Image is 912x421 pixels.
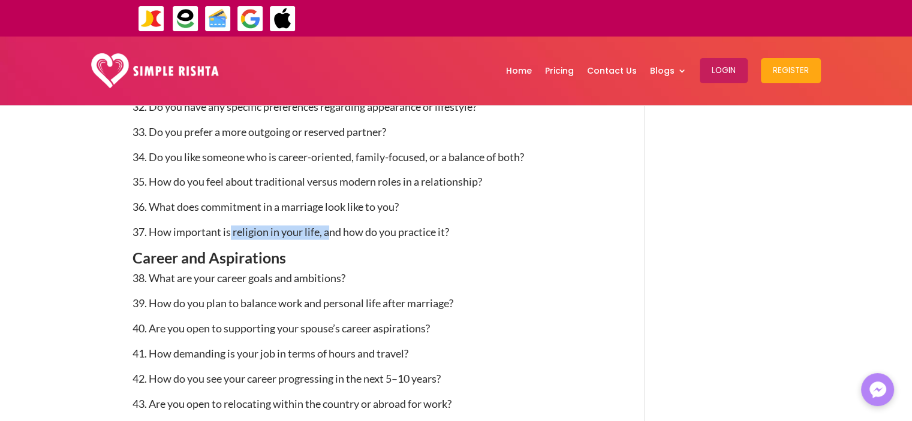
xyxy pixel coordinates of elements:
button: Register [761,58,821,83]
button: Login [700,58,748,83]
a: Register [761,40,821,102]
span: 35. How do you feel about traditional versus modern roles in a relationship? [133,175,482,188]
span: 33. Do you prefer a more outgoing or reserved partner? [133,125,386,138]
strong: جاز کیش [561,7,586,28]
span: Career and Aspirations [133,249,286,266]
span: 34. Do you like someone who is career-oriented, family-focused, or a balance of both? [133,150,524,163]
span: 37. How important is religion in your life, and how do you practice it? [133,225,449,238]
span: 40. Are you open to supporting your spouse’s career aspirations? [133,321,430,334]
a: Pricing [545,40,574,102]
img: JazzCash-icon [138,5,165,32]
span: 36. What does commitment in a marriage look like to you? [133,200,399,213]
span: 39. How do you plan to balance work and personal life after marriage? [133,296,453,310]
img: GooglePay-icon [237,5,264,32]
img: ApplePay-icon [269,5,296,32]
a: Home [506,40,532,102]
div: ایپ میں پیمنٹ صرف گوگل پے اور ایپل پے کے ذریعے ممکن ہے۔ ، یا کریڈٹ کارڈ کے ذریعے ویب سائٹ پر ہوگی۔ [333,11,850,25]
span: 42. How do you see your career progressing in the next 5–10 years? [133,371,441,384]
strong: ایزی پیسہ [532,7,558,28]
img: EasyPaisa-icon [172,5,199,32]
img: Messenger [866,378,890,402]
a: Contact Us [587,40,637,102]
span: 41. How demanding is your job in terms of hours and travel? [133,346,408,359]
span: 32. Do you have any specific preferences regarding appearance or lifestyle? [133,100,477,113]
span: 43. Are you open to relocating within the country or abroad for work? [133,396,452,410]
a: Login [700,40,748,102]
a: Blogs [650,40,687,102]
img: Credit Cards [204,5,231,32]
span: 38. What are your career goals and ambitions? [133,271,345,284]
